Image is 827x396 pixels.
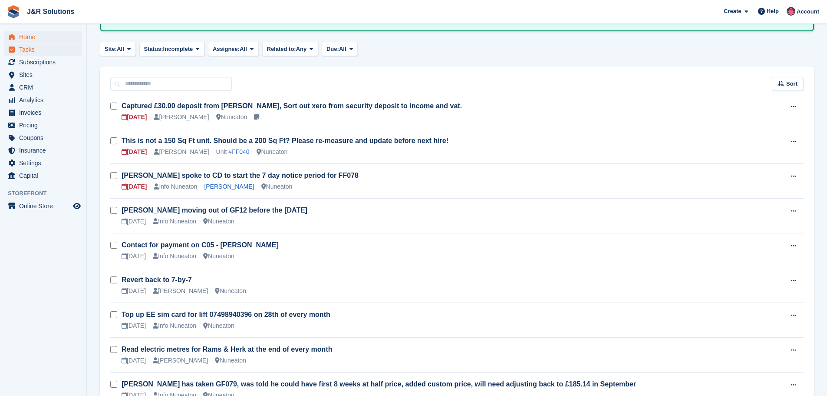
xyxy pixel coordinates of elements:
a: menu [4,56,82,68]
img: Julie Morgan [787,7,795,16]
div: [DATE] [122,321,146,330]
span: Help [767,7,779,16]
span: Subscriptions [19,56,71,68]
span: Incomplete [163,45,193,53]
span: Sort [786,80,797,88]
div: Info Nuneaton [153,252,196,261]
div: [PERSON_NAME] [153,356,208,365]
a: menu [4,132,82,144]
a: J&R Solutions [23,4,78,19]
a: [PERSON_NAME] moving out of GF12 before the [DATE] [122,206,307,214]
a: Top up EE sim card for lift 07498940396 on 28th of every month [122,311,330,318]
span: All [240,45,247,53]
div: [PERSON_NAME] [153,286,208,296]
div: [PERSON_NAME] [154,113,209,122]
span: Any [296,45,307,53]
div: [DATE] [122,356,146,365]
div: Info Nuneaton [153,321,196,330]
div: Nuneaton [257,147,288,156]
span: Assignee: [213,45,240,53]
a: [PERSON_NAME] has taken GF079, was told he could have first 8 weeks at half price, added custom p... [122,380,636,388]
div: [DATE] [122,182,147,191]
span: Pricing [19,119,71,131]
a: [PERSON_NAME] spoke to CD to start the 7 day notice period for FF078 [122,172,359,179]
a: Preview store [72,201,82,211]
button: Status: Incomplete [139,42,204,56]
span: Status: [144,45,163,53]
a: Revert back to 7-by-7 [122,276,192,283]
img: stora-icon-8386f47178a22dfd0bd8f6a31ec36ba5ce8667c1dd55bd0f319d3a0aa187defe.svg [7,5,20,18]
span: Site: [105,45,117,53]
div: Info Nuneaton [153,217,196,226]
a: menu [4,106,82,119]
a: menu [4,119,82,131]
a: menu [4,94,82,106]
a: menu [4,69,82,81]
span: Related to: [267,45,296,53]
span: All [117,45,124,53]
span: Sites [19,69,71,81]
a: menu [4,43,82,56]
span: Storefront [8,189,86,198]
div: [DATE] [122,286,146,296]
button: Assignee: All [208,42,259,56]
span: Settings [19,157,71,169]
a: This is not a 150 Sq Ft unit. Should be a 200 Sq Ft? Please re-measure and update before next hire! [122,137,448,144]
div: Nuneaton [203,217,234,226]
span: Due: [326,45,339,53]
a: Captured £30.00 deposit from [PERSON_NAME], Sort out xero from security deposit to income and vat. [122,102,462,110]
span: All [339,45,346,53]
span: Home [19,31,71,43]
div: [DATE] [122,113,147,122]
span: Account [797,7,819,16]
a: Contact for payment on C05 - [PERSON_NAME] [122,241,279,249]
span: Create [724,7,741,16]
span: Insurance [19,144,71,156]
div: Nuneaton [203,252,234,261]
div: Nuneaton [215,286,246,296]
div: [DATE] [122,147,147,156]
a: menu [4,144,82,156]
button: Site: All [100,42,136,56]
a: menu [4,157,82,169]
span: CRM [19,81,71,93]
a: menu [4,200,82,212]
span: Coupons [19,132,71,144]
a: menu [4,170,82,182]
div: Nuneaton [261,182,293,191]
div: Unit # [216,147,250,156]
div: Info Nuneaton [154,182,197,191]
span: Analytics [19,94,71,106]
a: Read electric metres for Rams & Herk at the end of every month [122,346,333,353]
a: menu [4,31,82,43]
button: Related to: Any [262,42,318,56]
div: [PERSON_NAME] [154,147,209,156]
div: [DATE] [122,217,146,226]
span: Invoices [19,106,71,119]
div: Nuneaton [215,356,246,365]
button: Due: All [322,42,358,56]
span: Online Store [19,200,71,212]
div: Nuneaton [203,321,234,330]
span: Capital [19,170,71,182]
span: Tasks [19,43,71,56]
div: [DATE] [122,252,146,261]
div: Nuneaton [216,113,247,122]
a: FF040 [232,148,249,155]
a: [PERSON_NAME] [204,183,254,190]
a: menu [4,81,82,93]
